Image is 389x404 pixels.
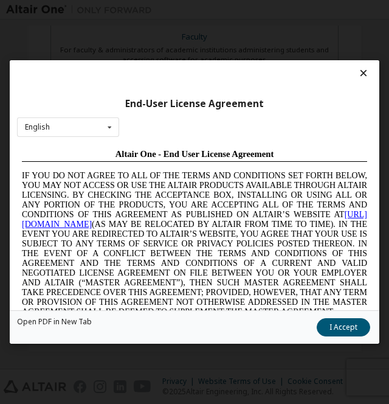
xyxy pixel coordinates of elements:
[317,318,370,336] button: I Accept
[98,5,257,15] span: Altair One - End User License Agreement
[17,318,92,326] a: Open PDF in New Tab
[17,98,372,110] div: End-User License Agreement
[5,66,350,85] a: [URL][DOMAIN_NAME]
[25,124,50,131] div: English
[5,27,350,172] span: IF YOU DO NOT AGREE TO ALL OF THE TERMS AND CONDITIONS SET FORTH BELOW, YOU MAY NOT ACCESS OR USE...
